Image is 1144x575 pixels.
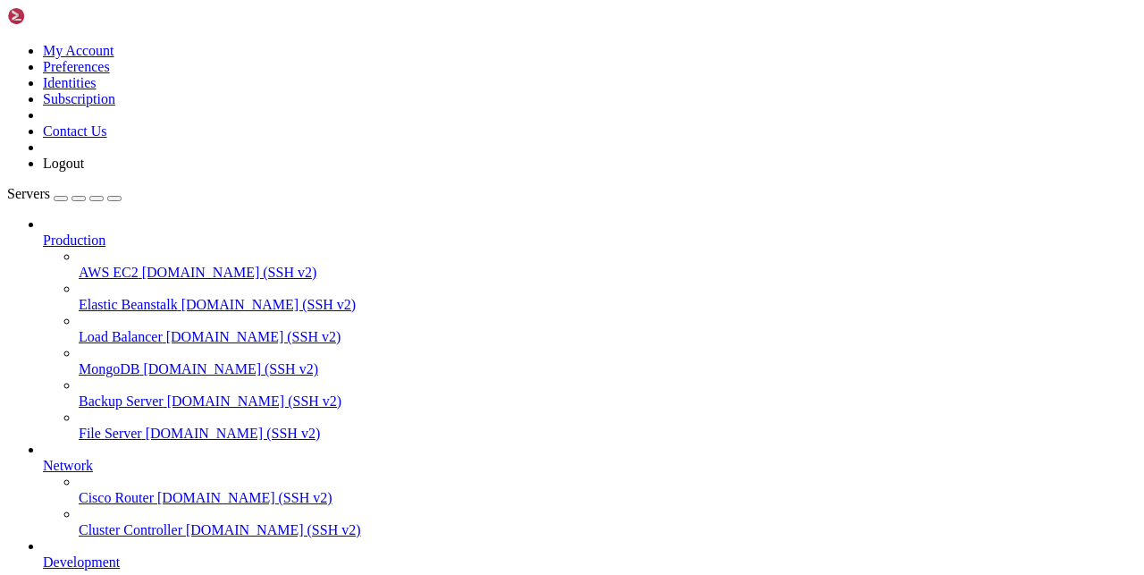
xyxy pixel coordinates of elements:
[7,319,913,334] x-row: [URL][DOMAIN_NAME]
[43,442,1137,538] li: Network
[43,233,1137,249] a: Production
[79,345,1137,377] li: MongoDB [DOMAIN_NAME] (SSH v2)
[7,81,913,97] x-row: System information as of [DATE]
[7,52,913,67] x-row: * Support: [URL][DOMAIN_NAME]
[79,361,1137,377] a: MongoDB [DOMAIN_NAME] (SSH v2)
[7,290,913,305] x-row: 53 additional security updates can be applied with ESM Infra.
[79,393,164,409] span: Backup Server
[7,111,913,126] x-row: System load: 0.05 Processes: 177
[135,438,142,453] div: (17, 29)
[143,361,318,376] span: [DOMAIN_NAME] (SSH v2)
[43,91,115,106] a: Subscription
[43,458,1137,474] a: Network
[79,297,1137,313] a: Elastic Beanstalk [DOMAIN_NAME] (SSH v2)
[43,233,105,248] span: Production
[157,490,332,505] span: [DOMAIN_NAME] (SSH v2)
[79,426,142,441] span: File Server
[7,7,110,25] img: Shellngn
[79,297,178,312] span: Elastic Beanstalk
[43,554,120,570] span: Development
[7,305,913,320] x-row: Learn more about enabling ESM Infra service for Ubuntu 20.04 at
[7,22,913,38] x-row: * Documentation: [URL][DOMAIN_NAME]
[7,126,913,141] x-row: Usage of /: 10.7% of 196.76GB Users logged in: 1
[43,59,110,74] a: Preferences
[7,186,50,201] span: Servers
[186,522,361,537] span: [DOMAIN_NAME] (SSH v2)
[79,393,1137,410] a: Backup Server [DOMAIN_NAME] (SSH v2)
[79,377,1137,410] li: Backup Server [DOMAIN_NAME] (SSH v2)
[7,349,913,364] x-row: New release '22.04.5 LTS' available.
[7,260,913,275] x-row: To see these additional updates run: apt list --upgradable
[7,438,913,453] x-row: prosource@180:~$
[79,265,139,280] span: AWS EC2
[7,156,913,171] x-row: Swap usage: 0%
[43,216,1137,442] li: Production
[79,506,1137,538] li: Cluster Controller [DOMAIN_NAME] (SSH v2)
[79,522,1137,538] a: Cluster Controller [DOMAIN_NAME] (SSH v2)
[79,329,163,344] span: Load Balancer
[7,245,913,260] x-row: 171 of these updates are standard security updates.
[167,393,342,409] span: [DOMAIN_NAME] (SSH v2)
[166,329,341,344] span: [DOMAIN_NAME] (SSH v2)
[142,265,317,280] span: [DOMAIN_NAME] (SSH v2)
[43,554,1137,571] a: Development
[79,361,139,376] span: MongoDB
[79,265,1137,281] a: AWS EC2 [DOMAIN_NAME] (SSH v2)
[43,75,97,90] a: Identities
[79,313,1137,345] li: Load Balancer [DOMAIN_NAME] (SSH v2)
[7,37,913,52] x-row: * Management: [URL][DOMAIN_NAME]
[79,426,1137,442] a: File Server [DOMAIN_NAME] (SSH v2)
[79,281,1137,313] li: Elastic Beanstalk [DOMAIN_NAME] (SSH v2)
[43,123,107,139] a: Contact Us
[7,230,913,245] x-row: 241 updates can be applied immediately.
[7,424,913,439] x-row: Last login: [DATE] from [TECHNICAL_ID]
[79,249,1137,281] li: AWS EC2 [DOMAIN_NAME] (SSH v2)
[43,43,114,58] a: My Account
[79,410,1137,442] li: File Server [DOMAIN_NAME] (SSH v2)
[79,474,1137,506] li: Cisco Router [DOMAIN_NAME] (SSH v2)
[43,458,93,473] span: Network
[7,364,913,379] x-row: Run 'do-release-upgrade' to upgrade to it.
[79,490,154,505] span: Cisco Router
[79,522,182,537] span: Cluster Controller
[79,329,1137,345] a: Load Balancer [DOMAIN_NAME] (SSH v2)
[79,490,1137,506] a: Cisco Router [DOMAIN_NAME] (SSH v2)
[7,186,122,201] a: Servers
[43,156,84,171] a: Logout
[7,141,913,156] x-row: Memory usage: 94% IPv4 address for eth0: [TECHNICAL_ID]
[146,426,321,441] span: [DOMAIN_NAME] (SSH v2)
[181,297,357,312] span: [DOMAIN_NAME] (SSH v2)
[7,200,913,216] x-row: Expanded Security Maintenance for Infrastructure is not enabled.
